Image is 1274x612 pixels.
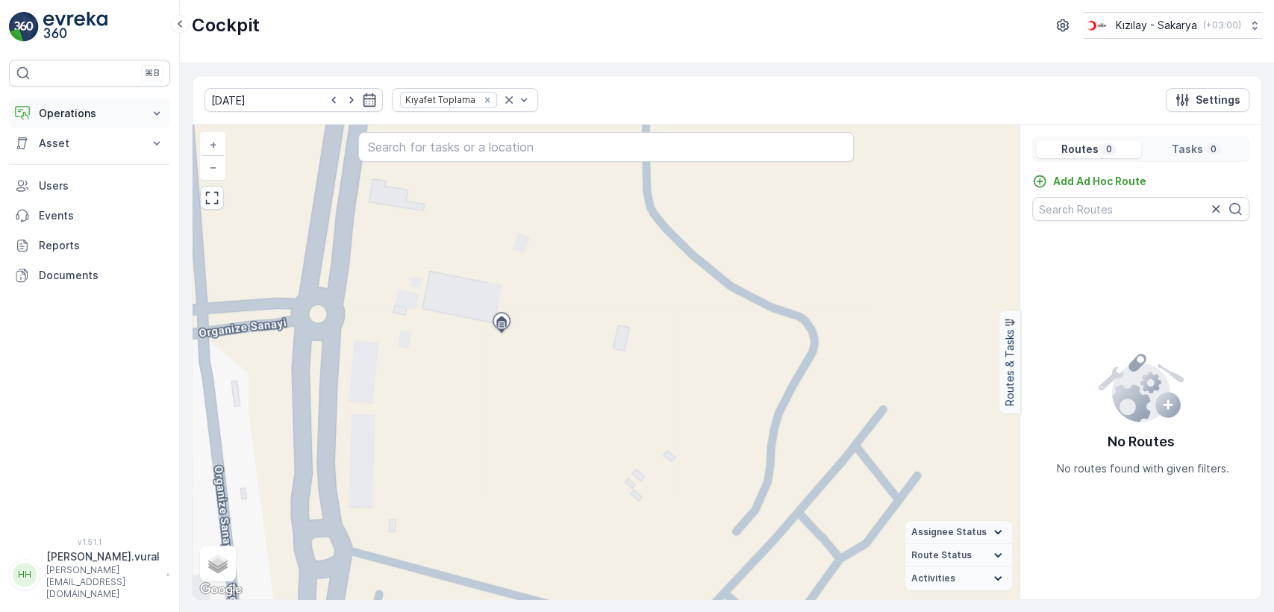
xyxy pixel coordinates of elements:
input: dd/mm/yyyy [204,88,383,112]
p: Reports [39,238,164,253]
a: Add Ad Hoc Route [1032,174,1146,189]
button: HH[PERSON_NAME].vural[PERSON_NAME][EMAIL_ADDRESS][DOMAIN_NAME] [9,549,170,600]
a: Users [9,171,170,201]
p: Operations [39,106,140,121]
button: Operations [9,99,170,128]
p: 0 [1104,143,1113,155]
img: logo [9,12,39,42]
p: Kızılay - Sakarya [1116,18,1197,33]
a: Zoom In [202,134,224,156]
div: Remove Kıyafet Toplama [479,94,496,106]
span: v 1.51.1 [9,537,170,546]
button: Kızılay - Sakarya(+03:00) [1084,12,1262,39]
input: Search Routes [1032,197,1249,221]
a: Reports [9,231,170,260]
summary: Route Status [905,544,1012,567]
a: Documents [9,260,170,290]
summary: Assignee Status [905,521,1012,544]
p: No Routes [1108,431,1175,452]
p: Tasks [1172,142,1203,157]
span: + [210,138,216,151]
a: Open this area in Google Maps (opens a new window) [196,580,246,599]
img: Google [196,580,246,599]
span: Route Status [911,549,972,561]
p: Events [39,208,164,223]
p: ⌘B [145,67,160,79]
input: Search for tasks or a location [358,132,855,162]
p: Documents [39,268,164,283]
p: Cockpit [192,13,260,37]
p: Add Ad Hoc Route [1053,174,1146,189]
a: Layers [202,547,234,580]
p: 0 [1209,143,1218,155]
p: No routes found with given filters. [1057,461,1229,476]
a: Zoom Out [202,156,224,178]
span: − [210,160,217,173]
p: Users [39,178,164,193]
span: Activities [911,572,955,584]
img: config error [1097,351,1184,422]
span: Assignee Status [911,526,987,538]
p: Asset [39,136,140,151]
p: Routes & Tasks [1002,330,1017,407]
summary: Activities [905,567,1012,590]
img: k%C4%B1z%C4%B1lay_DTAvauz.png [1084,17,1110,34]
a: Events [9,201,170,231]
div: Kıyafet Toplama [401,93,478,107]
p: Settings [1196,93,1240,107]
p: ( +03:00 ) [1203,19,1241,31]
button: Settings [1166,88,1249,112]
p: Routes [1061,142,1098,157]
p: [PERSON_NAME][EMAIL_ADDRESS][DOMAIN_NAME] [46,564,160,600]
p: [PERSON_NAME].vural [46,549,160,564]
img: logo_light-DOdMpM7g.png [43,12,107,42]
button: Asset [9,128,170,158]
div: HH [13,563,37,587]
